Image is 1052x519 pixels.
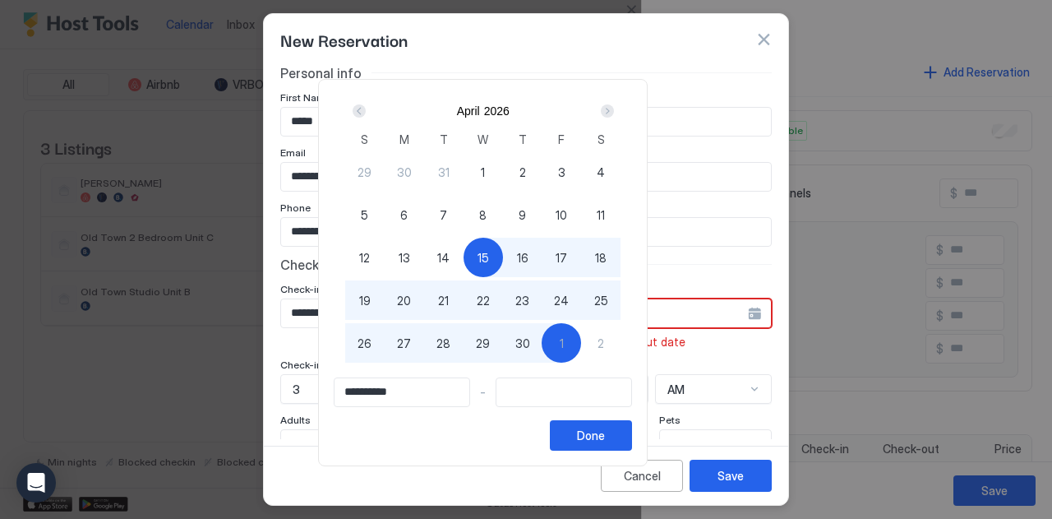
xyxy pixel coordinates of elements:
[480,385,486,400] span: -
[397,335,411,352] span: 27
[361,131,368,148] span: S
[436,335,450,352] span: 28
[503,195,542,234] button: 9
[595,249,607,266] span: 18
[400,206,408,224] span: 6
[503,152,542,192] button: 2
[503,238,542,277] button: 16
[345,323,385,363] button: 26
[542,238,581,277] button: 17
[349,101,371,121] button: Prev
[517,249,528,266] span: 16
[519,131,527,148] span: T
[385,152,424,192] button: 30
[519,206,526,224] span: 9
[440,131,448,148] span: T
[560,335,564,352] span: 1
[345,195,385,234] button: 5
[335,378,469,406] input: Input Field
[542,323,581,363] button: 1
[477,292,490,309] span: 22
[556,206,567,224] span: 10
[542,195,581,234] button: 10
[496,378,631,406] input: Input Field
[399,249,410,266] span: 13
[345,238,385,277] button: 12
[385,323,424,363] button: 27
[438,292,449,309] span: 21
[424,238,464,277] button: 14
[478,249,489,266] span: 15
[542,152,581,192] button: 3
[476,335,490,352] span: 29
[397,292,411,309] span: 20
[581,238,621,277] button: 18
[438,164,450,181] span: 31
[397,164,412,181] span: 30
[556,249,567,266] span: 17
[515,335,530,352] span: 30
[385,195,424,234] button: 6
[464,195,503,234] button: 8
[437,249,450,266] span: 14
[464,280,503,320] button: 22
[358,335,371,352] span: 26
[345,280,385,320] button: 19
[399,131,409,148] span: M
[598,335,604,352] span: 2
[597,164,605,181] span: 4
[581,323,621,363] button: 2
[345,152,385,192] button: 29
[424,280,464,320] button: 21
[464,152,503,192] button: 1
[581,280,621,320] button: 25
[581,195,621,234] button: 11
[481,164,485,181] span: 1
[16,463,56,503] div: Open Intercom Messenger
[358,164,371,181] span: 29
[359,249,370,266] span: 12
[424,152,464,192] button: 31
[484,104,510,118] button: 2026
[595,101,617,121] button: Next
[558,164,565,181] span: 3
[577,427,605,444] div: Done
[554,292,569,309] span: 24
[598,131,605,148] span: S
[464,323,503,363] button: 29
[457,104,480,118] button: April
[464,238,503,277] button: 15
[478,131,488,148] span: W
[385,280,424,320] button: 20
[550,420,632,451] button: Done
[385,238,424,277] button: 13
[519,164,526,181] span: 2
[424,323,464,363] button: 28
[597,206,605,224] span: 11
[359,292,371,309] span: 19
[515,292,529,309] span: 23
[581,152,621,192] button: 4
[424,195,464,234] button: 7
[542,280,581,320] button: 24
[503,280,542,320] button: 23
[594,292,608,309] span: 25
[558,131,565,148] span: F
[361,206,368,224] span: 5
[479,206,487,224] span: 8
[440,206,447,224] span: 7
[503,323,542,363] button: 30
